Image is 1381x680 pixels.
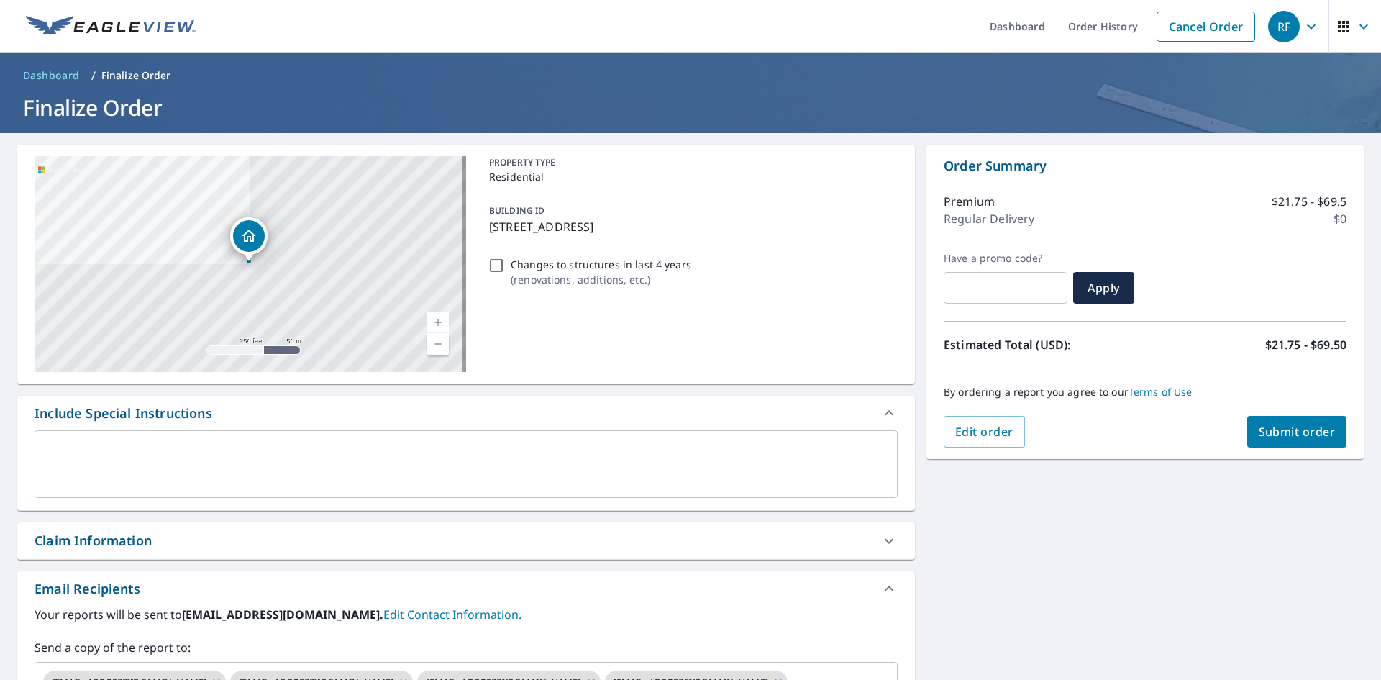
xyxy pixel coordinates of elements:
[35,639,898,656] label: Send a copy of the report to:
[511,272,691,287] p: ( renovations, additions, etc. )
[489,169,892,184] p: Residential
[17,93,1364,122] h1: Finalize Order
[489,218,892,235] p: [STREET_ADDRESS]
[944,416,1025,448] button: Edit order
[182,607,383,622] b: [EMAIL_ADDRESS][DOMAIN_NAME].
[17,571,915,606] div: Email Recipients
[1129,385,1193,399] a: Terms of Use
[427,312,449,333] a: Current Level 17, Zoom In
[944,156,1346,176] p: Order Summary
[35,579,140,599] div: Email Recipients
[944,193,995,210] p: Premium
[955,424,1013,440] span: Edit order
[1272,193,1346,210] p: $21.75 - $69.5
[1268,11,1300,42] div: RF
[1073,272,1134,304] button: Apply
[1157,12,1255,42] a: Cancel Order
[35,531,152,550] div: Claim Information
[489,156,892,169] p: PROPERTY TYPE
[1085,280,1123,296] span: Apply
[1247,416,1347,448] button: Submit order
[230,217,268,262] div: Dropped pin, building 1, Residential property, 309 Folly Island Ct Wilmington, NC 28411
[23,68,80,83] span: Dashboard
[17,64,86,87] a: Dashboard
[944,210,1034,227] p: Regular Delivery
[1265,336,1346,353] p: $21.75 - $69.50
[35,606,898,623] label: Your reports will be sent to
[101,68,171,83] p: Finalize Order
[1334,210,1346,227] p: $0
[35,404,212,423] div: Include Special Instructions
[383,607,521,622] a: EditContactInfo
[17,64,1364,87] nav: breadcrumb
[489,204,544,217] p: BUILDING ID
[944,252,1067,265] label: Have a promo code?
[427,333,449,355] a: Current Level 17, Zoom Out
[944,386,1346,399] p: By ordering a report you agree to our
[91,67,96,84] li: /
[1259,424,1336,440] span: Submit order
[17,522,915,559] div: Claim Information
[944,336,1145,353] p: Estimated Total (USD):
[17,396,915,430] div: Include Special Instructions
[511,257,691,272] p: Changes to structures in last 4 years
[26,16,196,37] img: EV Logo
